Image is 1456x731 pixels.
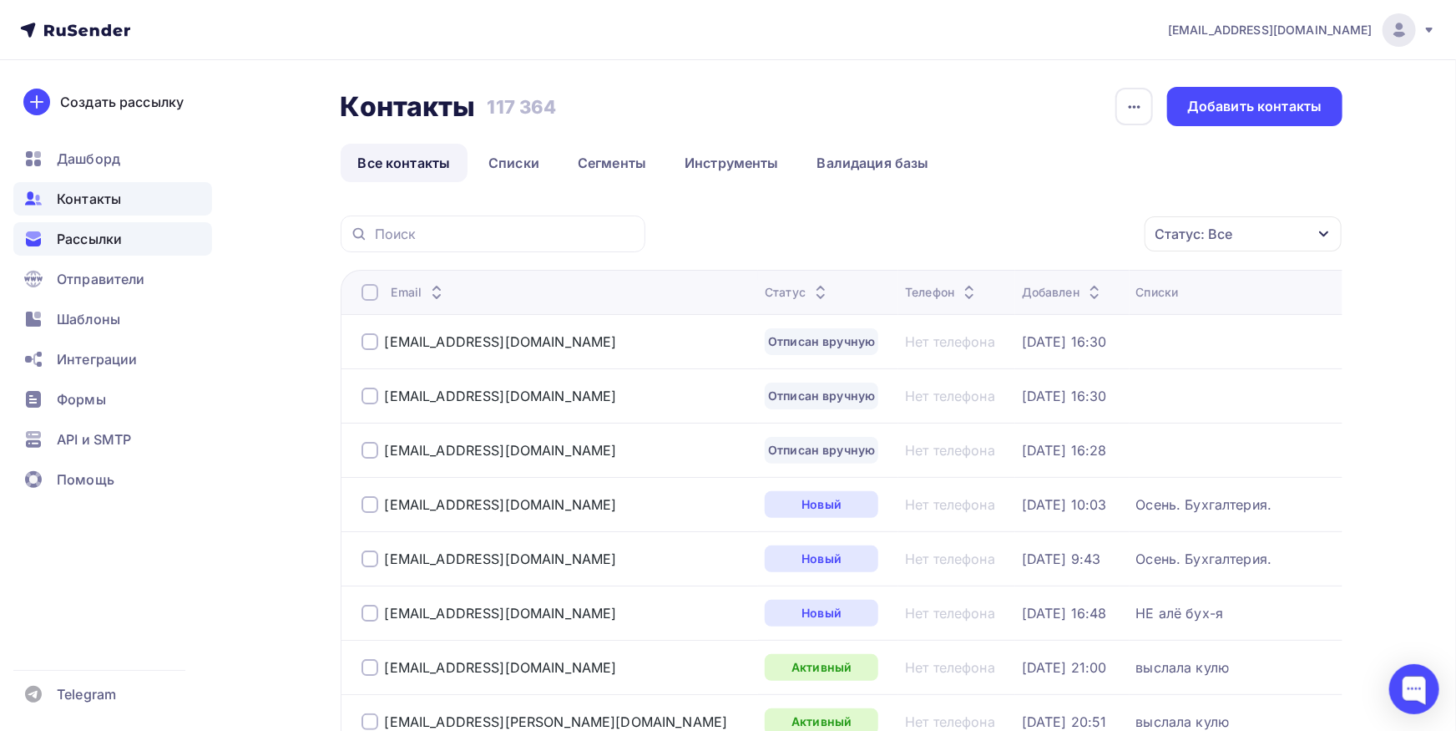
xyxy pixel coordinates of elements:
a: Отправители [13,262,212,296]
a: Списки [471,144,557,182]
div: Осень. Бухгалтерия. [1136,496,1272,513]
div: Добавить контакты [1187,97,1322,116]
span: [EMAIL_ADDRESS][DOMAIN_NAME] [1168,22,1373,38]
a: [EMAIL_ADDRESS][DOMAIN_NAME] [385,333,617,350]
a: [DATE] 21:00 [1022,659,1107,676]
a: выслала кулю [1136,713,1230,730]
a: Новый [765,491,878,518]
a: Дашборд [13,142,212,175]
a: Нет телефона [905,442,995,459]
a: Сегменты [560,144,664,182]
div: Новый [765,546,878,572]
a: Инструменты [667,144,796,182]
a: Нет телефона [905,551,995,567]
a: НЕ алё бух-я [1136,605,1224,622]
a: выслала кулю [1136,659,1230,676]
a: [EMAIL_ADDRESS][DOMAIN_NAME] [385,659,617,676]
a: [DATE] 10:03 [1022,496,1107,513]
span: Интеграции [57,349,137,369]
a: Все контакты [341,144,468,182]
a: Новый [765,600,878,627]
span: Рассылки [57,229,122,249]
div: Списки [1136,284,1179,301]
a: Нет телефона [905,496,995,513]
span: Контакты [57,189,121,209]
a: [EMAIL_ADDRESS][DOMAIN_NAME] [385,442,617,459]
input: Поиск [375,225,635,243]
a: Отписан вручную [765,328,878,355]
a: Отписан вручную [765,437,878,464]
a: Контакты [13,182,212,216]
a: [EMAIL_ADDRESS][PERSON_NAME][DOMAIN_NAME] [385,713,728,730]
a: Нет телефона [905,333,995,350]
a: Осень. Бухгалтерия. [1136,551,1272,567]
a: [EMAIL_ADDRESS][DOMAIN_NAME] [385,551,617,567]
a: [EMAIL_ADDRESS][DOMAIN_NAME] [385,496,617,513]
a: [DATE] 16:28 [1022,442,1107,459]
a: Формы [13,383,212,416]
span: Формы [57,389,106,409]
a: Отписан вручную [765,383,878,409]
span: Отправители [57,269,145,289]
a: [DATE] 16:48 [1022,605,1107,622]
div: Нет телефона [905,659,995,676]
div: Добавлен [1022,284,1105,301]
a: Нет телефона [905,713,995,730]
a: Активный [765,654,878,681]
div: Статус [765,284,831,301]
div: Создать рассылку [60,92,184,112]
a: [EMAIL_ADDRESS][DOMAIN_NAME] [385,388,617,404]
a: [EMAIL_ADDRESS][DOMAIN_NAME] [385,605,617,622]
span: Telegram [57,684,116,704]
h3: 117 364 [488,95,557,119]
span: Дашборд [57,149,120,169]
div: Статус: Все [1155,224,1233,244]
a: Валидация базы [800,144,947,182]
button: Статус: Все [1144,216,1342,252]
span: Помощь [57,470,114,490]
a: Рассылки [13,222,212,256]
span: API и SMTP [57,429,131,449]
div: Email [392,284,447,301]
a: Нет телефона [905,605,995,622]
span: Шаблоны [57,309,120,329]
a: [DATE] 16:30 [1022,388,1107,404]
div: Телефон [905,284,979,301]
a: [DATE] 16:30 [1022,333,1107,350]
a: Нет телефона [905,388,995,404]
a: [DATE] 20:51 [1022,713,1107,730]
a: [DATE] 9:43 [1022,551,1101,567]
h2: Контакты [341,90,476,124]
